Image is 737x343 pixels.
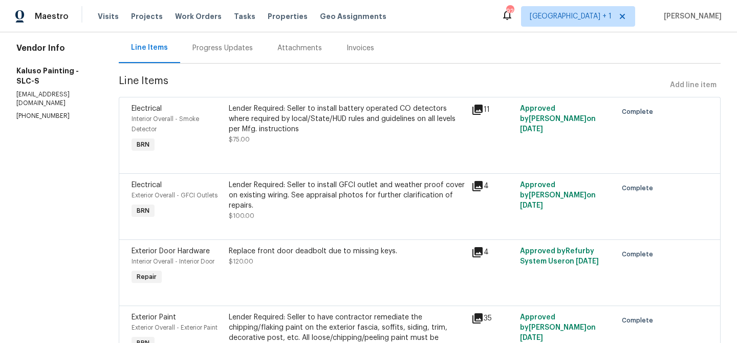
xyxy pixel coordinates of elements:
[132,314,176,321] span: Exterior Paint
[16,90,94,108] p: [EMAIL_ADDRESS][DOMAIN_NAME]
[16,66,94,86] h5: Kaluso Painting - SLC-S
[234,13,255,20] span: Tasks
[506,6,513,16] div: 92
[192,43,253,53] div: Progress Updates
[35,11,69,22] span: Maestro
[229,136,250,143] span: $75.00
[132,248,210,255] span: Exterior Door Hardware
[98,11,119,22] span: Visits
[229,213,254,219] span: $100.00
[277,43,322,53] div: Attachments
[320,11,386,22] span: Geo Assignments
[660,11,722,22] span: [PERSON_NAME]
[520,334,543,341] span: [DATE]
[622,249,657,259] span: Complete
[520,181,596,209] span: Approved by [PERSON_NAME] on
[131,43,168,53] div: Line Items
[520,202,543,209] span: [DATE]
[268,11,308,22] span: Properties
[133,139,154,150] span: BRN
[471,246,514,258] div: 4
[16,43,94,53] h4: Vendor Info
[622,315,657,326] span: Complete
[132,116,199,132] span: Interior Overall - Smoke Detector
[520,126,543,133] span: [DATE]
[132,192,218,198] span: Exterior Overall - GFCI Outlets
[119,76,666,95] span: Line Items
[520,314,596,341] span: Approved by [PERSON_NAME] on
[133,272,161,282] span: Repair
[520,248,599,265] span: Approved by Refurby System User on
[175,11,222,22] span: Work Orders
[229,258,253,265] span: $120.00
[622,183,657,193] span: Complete
[132,258,214,265] span: Interior Overall - Interior Door
[229,180,465,211] div: Lender Required: Seller to install GFCI outlet and weather proof cover on existing wiring. See ap...
[132,181,162,189] span: Electrical
[471,104,514,116] div: 11
[229,246,465,256] div: Replace front door deadbolt due to missing keys.
[131,11,163,22] span: Projects
[132,105,162,112] span: Electrical
[576,258,599,265] span: [DATE]
[346,43,374,53] div: Invoices
[622,107,657,117] span: Complete
[133,206,154,216] span: BRN
[229,104,465,134] div: Lender Required: Seller to install battery operated CO detectors where required by local/State/HU...
[520,105,596,133] span: Approved by [PERSON_NAME] on
[16,112,94,120] p: [PHONE_NUMBER]
[530,11,612,22] span: [GEOGRAPHIC_DATA] + 1
[471,312,514,325] div: 35
[471,180,514,192] div: 4
[132,325,218,331] span: Exterior Overall - Exterior Paint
